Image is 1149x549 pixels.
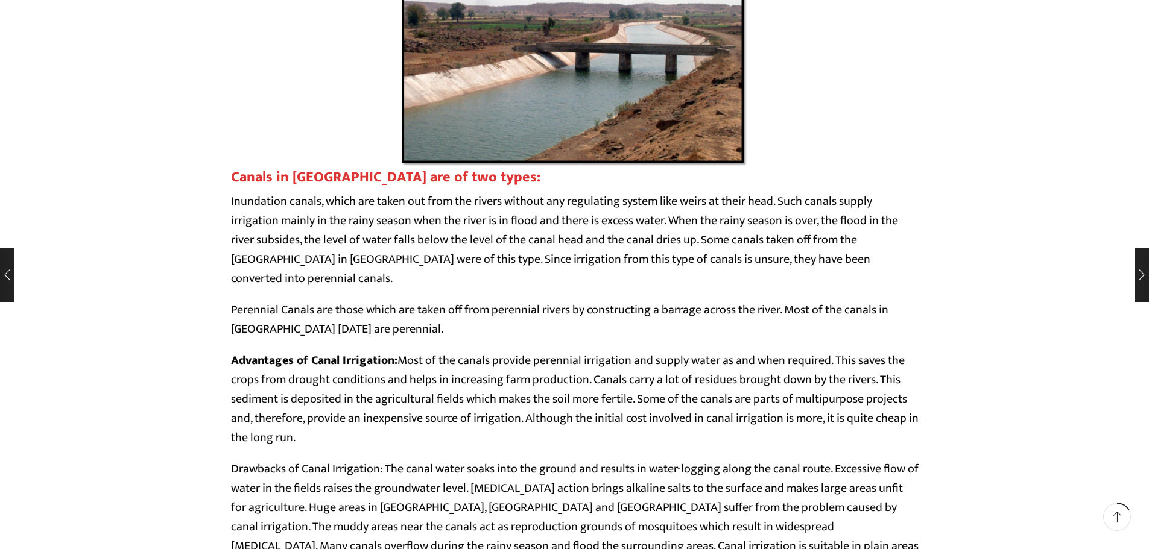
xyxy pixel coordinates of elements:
[231,350,397,371] strong: Advantages of Canal Irrigation:
[231,351,919,447] p: Most of the canals provide perennial irrigation and supply water as and when required. This saves...
[231,300,919,339] p: Perennial Canals are those which are taken off from perennial rivers by constructing a barrage ac...
[231,165,540,189] strong: Canals in [GEOGRAPHIC_DATA] are of two types:
[231,192,919,288] p: Inundation canals, which are taken out from the rivers without any regulating system like weirs a...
